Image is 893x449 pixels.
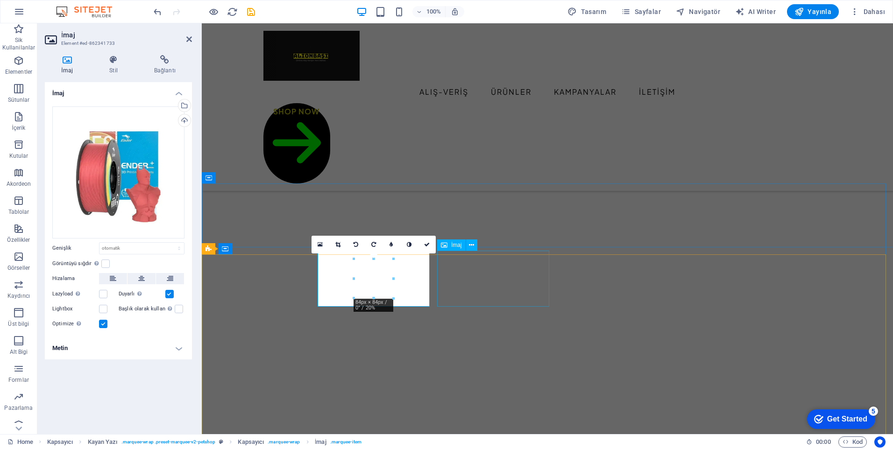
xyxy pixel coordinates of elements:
button: Navigatör [672,4,724,19]
nav: breadcrumb [47,436,361,448]
button: Tasarım [564,4,610,19]
span: : [822,438,824,445]
a: 90° sağa döndür [365,236,383,253]
img: Editor Logo [54,6,124,17]
span: Kod [843,436,863,448]
span: 00 00 [816,436,830,448]
i: Sayfayı yeniden yükleyin [227,7,238,17]
label: Genişlik [52,246,99,251]
span: . marquee-item [330,436,361,448]
h6: 100% [426,6,441,17]
span: AI Writer [735,7,776,16]
button: Kod [838,436,867,448]
p: Akordeon [7,180,31,188]
a: Shop Now [62,80,128,160]
p: Elementler [5,68,32,76]
label: Hizalama [52,273,99,284]
p: Tablolar [8,208,29,216]
p: Formlar [8,376,29,384]
span: . marquee-wrap .preset-marquee-v2-petshop [121,436,216,448]
a: Kırpma modu [329,236,347,253]
div: Get Started 5 items remaining, 0% complete [5,5,73,24]
h4: Stil [93,55,138,75]
label: Lightbox [52,303,99,315]
span: Yayınla [794,7,831,16]
a: Bulanıklaştırma [383,236,400,253]
button: AI Writer [731,4,780,19]
span: Seçmek için tıkla. Düzenlemek için çift tıkla [238,436,264,448]
p: Kaydırıcı [7,292,30,300]
h4: İmaj [45,82,192,99]
p: Alt Bigi [10,348,28,356]
span: Seçmek için tıkla. Düzenlemek için çift tıkla [47,436,73,448]
a: Onayla ( Ctrl ⏎ ) [418,236,436,253]
a: 90° sola döndür [347,236,365,253]
label: Duyarlı [119,288,165,300]
a: Seçimi iptal etmek için tıkla. Sayfaları açmak için çift tıkla [7,436,33,448]
span: Tasarım [567,7,606,16]
p: Üst bilgi [8,320,29,328]
button: save [245,6,256,17]
button: Ön izleme modundan çıkıp düzenlemeye devam etmek için buraya tıklayın [208,6,219,17]
p: Kutular [9,152,28,160]
button: Dahası [846,4,889,19]
button: undo [152,6,163,17]
label: Lazyload [52,288,99,300]
label: Optimize [52,318,99,330]
span: . marquee-wrap [268,436,300,448]
span: Dahası [850,7,885,16]
p: Özellikler [7,236,30,244]
a: Gri tonlama [400,236,418,253]
p: Görseller [7,264,30,272]
button: Sayfalar [617,4,665,19]
div: 5 [67,2,76,11]
span: Sayfalar [621,7,661,16]
h2: İmaj [61,31,192,39]
p: İçerik [12,124,25,132]
i: Kaydet (Ctrl+S) [246,7,256,17]
span: Navigatör [676,7,720,16]
button: Yayınla [787,4,839,19]
h4: Metin [45,337,192,359]
h4: Bağlantı [138,55,192,75]
div: creality-ender-pla-kirmizi-filament-175mm-1000gr-filament-creality-3d-12335-95-O-SbU4lAUu28p3asr1... [52,106,184,239]
div: Get Started [25,10,65,19]
p: Pazarlama [4,404,33,412]
label: Başlık olarak kullan [119,303,175,315]
label: Görüntüyü sığdır [52,258,101,269]
button: 100% [412,6,446,17]
button: reload [227,6,238,17]
span: Seçmek için tıkla. Düzenlemek için çift tıkla [315,436,326,448]
p: Sütunlar [8,96,30,104]
h4: İmaj [45,55,93,75]
a: Dosya yöneticisinden, stok fotoğraflardan dosyalar seçin veya dosya(lar) yükleyin [312,236,329,253]
i: Bu element, özelleştirilebilir bir ön ayar [219,439,223,444]
i: Geri al: Görüntüyü değiştir (Ctrl+Z) [152,7,163,17]
button: Usercentrics [874,436,886,448]
span: Seçmek için tıkla. Düzenlemek için çift tıkla [88,436,118,448]
div: Tasarım (Ctrl+Alt+Y) [564,4,610,19]
span: İmaj [451,242,462,248]
h3: Element #ed-862341733 [61,39,173,48]
h6: Oturum süresi [806,436,831,448]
